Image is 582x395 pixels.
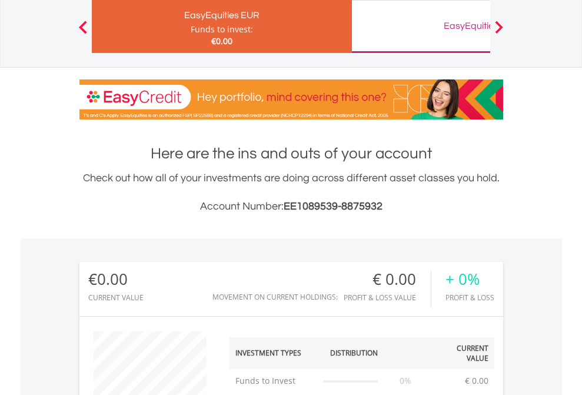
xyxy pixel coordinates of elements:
[79,170,503,215] div: Check out how all of your investments are doing across different asset classes you hold.
[487,26,511,38] button: Next
[445,294,494,301] div: Profit & Loss
[79,79,503,120] img: EasyCredit Promotion Banner
[230,369,318,393] td: Funds to Invest
[459,369,494,393] td: € 0.00
[284,201,383,212] span: EE1089539-8875932
[211,35,232,47] span: €0.00
[88,294,144,301] div: CURRENT VALUE
[344,294,431,301] div: Profit & Loss Value
[445,271,494,288] div: + 0%
[99,7,345,24] div: EasyEquities EUR
[428,337,494,369] th: Current Value
[212,293,338,301] div: Movement on Current Holdings:
[79,198,503,215] h3: Account Number:
[79,143,503,164] h1: Here are the ins and outs of your account
[88,271,144,288] div: €0.00
[230,337,318,369] th: Investment Types
[344,271,431,288] div: € 0.00
[384,369,428,393] td: 0%
[330,348,378,358] div: Distribution
[71,26,95,38] button: Previous
[191,24,253,35] div: Funds to invest:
